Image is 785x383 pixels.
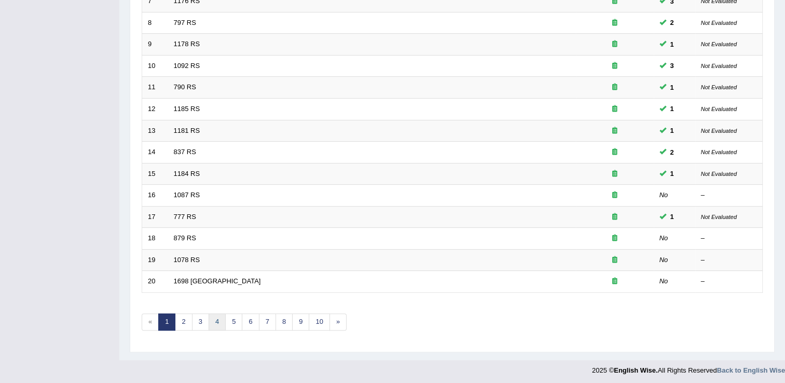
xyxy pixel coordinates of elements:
span: You can still take this question [666,103,678,114]
span: You can still take this question [666,82,678,93]
small: Not Evaluated [701,106,737,112]
td: 16 [142,185,168,207]
a: 1087 RS [174,191,200,199]
strong: English Wise. [614,366,657,374]
a: 4 [209,313,226,331]
td: 17 [142,206,168,228]
div: Exam occurring question [582,61,648,71]
td: 14 [142,142,168,163]
span: You can still take this question [666,168,678,179]
small: Not Evaluated [701,41,737,47]
td: 9 [142,34,168,56]
td: 13 [142,120,168,142]
a: Back to English Wise [717,366,785,374]
td: 8 [142,12,168,34]
td: 12 [142,98,168,120]
a: 1698 [GEOGRAPHIC_DATA] [174,277,261,285]
div: 2025 © All Rights Reserved [592,360,785,375]
div: Exam occurring question [582,234,648,243]
td: 18 [142,228,168,250]
span: You can still take this question [666,60,678,71]
em: No [659,256,668,264]
span: You can still take this question [666,39,678,50]
td: 11 [142,77,168,99]
a: 7 [259,313,276,331]
a: 8 [276,313,293,331]
div: – [701,190,757,200]
td: 19 [142,249,168,271]
small: Not Evaluated [701,128,737,134]
div: Exam occurring question [582,147,648,157]
span: You can still take this question [666,211,678,222]
em: No [659,191,668,199]
a: 1181 RS [174,127,200,134]
span: You can still take this question [666,147,678,158]
a: 777 RS [174,213,196,221]
a: 790 RS [174,83,196,91]
a: 1092 RS [174,62,200,70]
span: « [142,313,159,331]
a: 10 [309,313,329,331]
a: 1185 RS [174,105,200,113]
td: 15 [142,163,168,185]
div: – [701,255,757,265]
a: » [329,313,347,331]
small: Not Evaluated [701,20,737,26]
div: Exam occurring question [582,18,648,28]
div: Exam occurring question [582,126,648,136]
a: 879 RS [174,234,196,242]
span: You can still take this question [666,125,678,136]
small: Not Evaluated [701,84,737,90]
div: Exam occurring question [582,190,648,200]
a: 797 RS [174,19,196,26]
a: 3 [192,313,209,331]
div: Exam occurring question [582,104,648,114]
a: 2 [175,313,192,331]
em: No [659,277,668,285]
div: Exam occurring question [582,39,648,49]
a: 1078 RS [174,256,200,264]
div: Exam occurring question [582,169,648,179]
small: Not Evaluated [701,149,737,155]
small: Not Evaluated [701,214,737,220]
a: 9 [292,313,309,331]
small: Not Evaluated [701,171,737,177]
a: 837 RS [174,148,196,156]
div: Exam occurring question [582,255,648,265]
div: Exam occurring question [582,212,648,222]
div: Exam occurring question [582,83,648,92]
small: Not Evaluated [701,63,737,69]
span: You can still take this question [666,17,678,28]
div: – [701,277,757,286]
a: 5 [225,313,242,331]
a: 1 [158,313,175,331]
a: 1184 RS [174,170,200,177]
a: 1178 RS [174,40,200,48]
td: 20 [142,271,168,293]
div: Exam occurring question [582,277,648,286]
div: – [701,234,757,243]
em: No [659,234,668,242]
a: 6 [242,313,259,331]
td: 10 [142,55,168,77]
